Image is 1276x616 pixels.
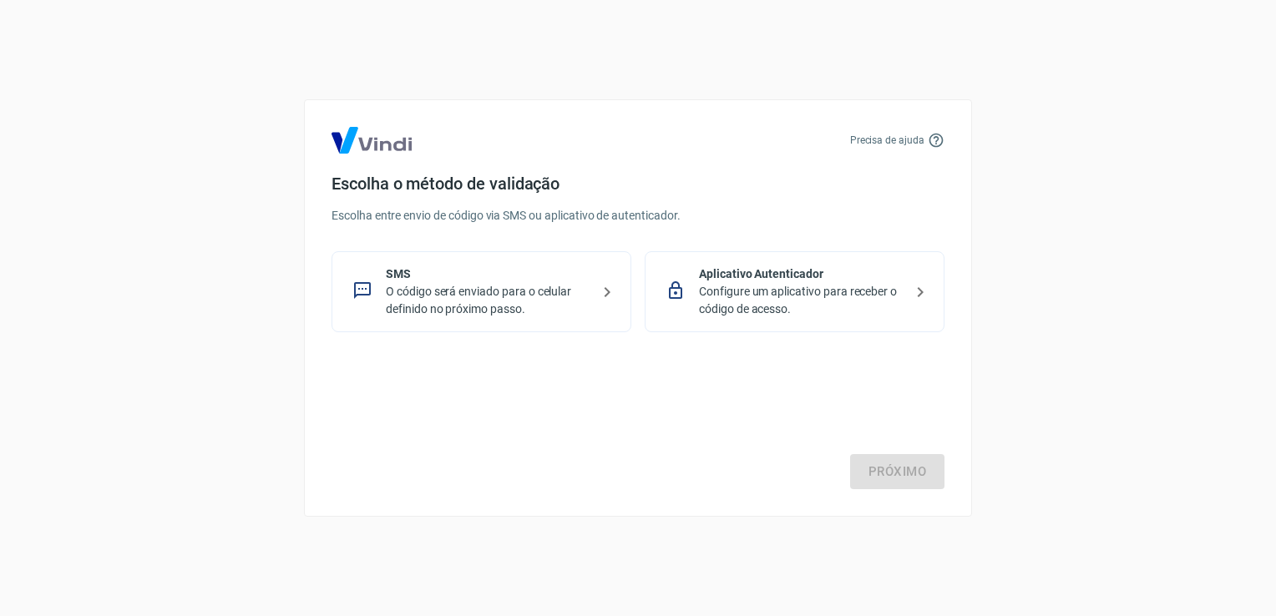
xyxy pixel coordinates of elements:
div: Aplicativo AutenticadorConfigure um aplicativo para receber o código de acesso. [645,251,944,332]
p: O código será enviado para o celular definido no próximo passo. [386,283,590,318]
p: SMS [386,265,590,283]
div: SMSO código será enviado para o celular definido no próximo passo. [332,251,631,332]
p: Precisa de ajuda [850,133,924,148]
p: Configure um aplicativo para receber o código de acesso. [699,283,904,318]
p: Aplicativo Autenticador [699,265,904,283]
h4: Escolha o método de validação [332,174,944,194]
p: Escolha entre envio de código via SMS ou aplicativo de autenticador. [332,207,944,225]
img: Logo Vind [332,127,412,154]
